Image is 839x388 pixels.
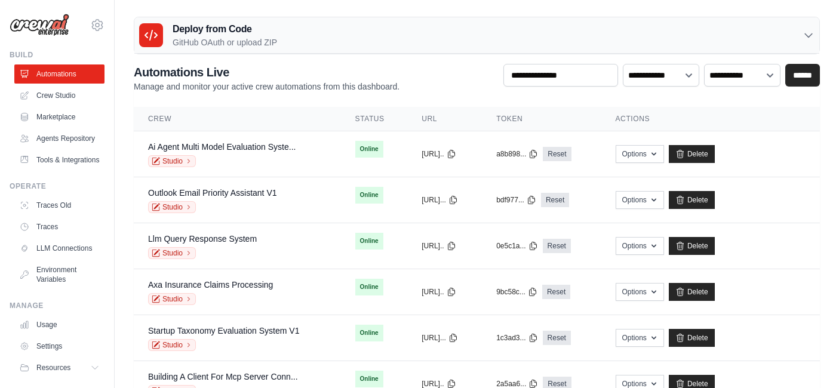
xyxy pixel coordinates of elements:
[148,201,196,213] a: Studio
[148,326,299,335] a: Startup Taxonomy Evaluation System V1
[14,64,105,84] a: Automations
[10,181,105,191] div: Operate
[543,331,571,345] a: Reset
[496,241,537,251] button: 0e5c1a...
[669,283,715,301] a: Delete
[14,150,105,170] a: Tools & Integrations
[148,155,196,167] a: Studio
[173,36,277,48] p: GitHub OAuth or upload ZIP
[543,239,571,253] a: Reset
[148,293,196,305] a: Studio
[355,279,383,295] span: Online
[496,195,536,205] button: bdf977...
[616,329,664,347] button: Options
[148,142,296,152] a: Ai Agent Multi Model Evaluation Syste...
[355,233,383,250] span: Online
[134,107,341,131] th: Crew
[355,325,383,341] span: Online
[669,191,715,209] a: Delete
[355,141,383,158] span: Online
[148,234,257,244] a: Llm Query Response System
[601,107,820,131] th: Actions
[542,285,570,299] a: Reset
[355,371,383,387] span: Online
[10,301,105,310] div: Manage
[616,145,664,163] button: Options
[14,337,105,356] a: Settings
[148,280,273,290] a: Axa Insurance Claims Processing
[14,86,105,105] a: Crew Studio
[407,107,482,131] th: URL
[148,339,196,351] a: Studio
[148,188,277,198] a: Outlook Email Priority Assistant V1
[616,191,664,209] button: Options
[14,315,105,334] a: Usage
[355,187,383,204] span: Online
[14,358,105,377] button: Resources
[10,50,105,60] div: Build
[616,237,664,255] button: Options
[14,107,105,127] a: Marketplace
[482,107,601,131] th: Token
[148,372,298,381] a: Building A Client For Mcp Server Conn...
[134,81,399,93] p: Manage and monitor your active crew automations from this dashboard.
[541,193,569,207] a: Reset
[669,145,715,163] a: Delete
[496,333,537,343] button: 1c3ad3...
[543,147,571,161] a: Reset
[341,107,408,131] th: Status
[148,247,196,259] a: Studio
[14,196,105,215] a: Traces Old
[669,237,715,255] a: Delete
[14,217,105,236] a: Traces
[496,149,538,159] button: a8b898...
[616,283,664,301] button: Options
[36,363,70,372] span: Resources
[14,260,105,289] a: Environment Variables
[496,287,537,297] button: 9bc58c...
[134,64,399,81] h2: Automations Live
[14,129,105,148] a: Agents Repository
[669,329,715,347] a: Delete
[14,239,105,258] a: LLM Connections
[10,14,69,36] img: Logo
[173,22,277,36] h3: Deploy from Code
